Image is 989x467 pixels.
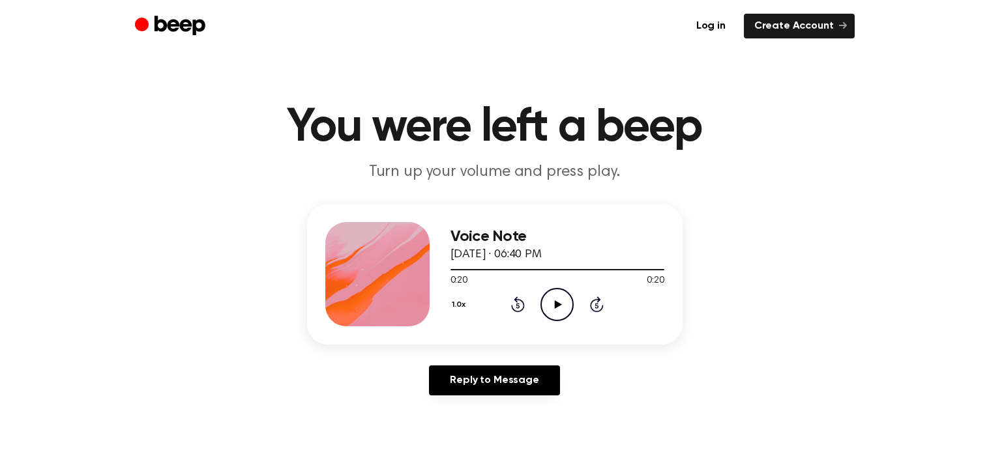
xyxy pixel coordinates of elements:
[429,365,559,395] a: Reply to Message
[686,14,736,38] a: Log in
[135,14,209,39] a: Beep
[450,294,471,316] button: 1.0x
[450,228,664,246] h3: Voice Note
[450,274,467,288] span: 0:20
[744,14,855,38] a: Create Account
[161,104,829,151] h1: You were left a beep
[450,249,542,261] span: [DATE] · 06:40 PM
[647,274,664,288] span: 0:20
[244,162,745,183] p: Turn up your volume and press play.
